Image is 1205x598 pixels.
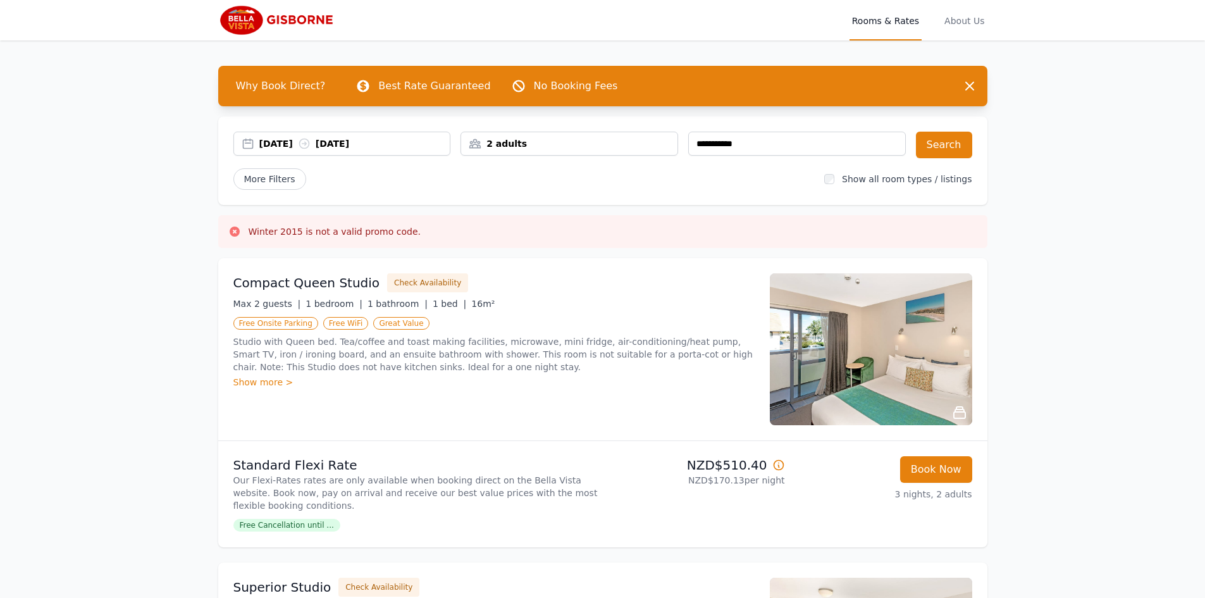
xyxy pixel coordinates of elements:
[306,299,362,309] span: 1 bedroom |
[534,78,618,94] p: No Booking Fees
[249,225,421,238] h3: Winter 2015 is not a valid promo code.
[233,519,340,532] span: Free Cancellation until ...
[218,5,340,35] img: Bella Vista Gisborne
[233,456,598,474] p: Standard Flexi Rate
[233,274,380,292] h3: Compact Queen Studio
[259,137,450,150] div: [DATE] [DATE]
[916,132,972,158] button: Search
[900,456,972,483] button: Book Now
[233,335,755,373] p: Studio with Queen bed. Tea/coffee and toast making facilities, microwave, mini fridge, air-condit...
[233,474,598,512] p: Our Flexi-Rates rates are only available when booking direct on the Bella Vista website. Book now...
[368,299,428,309] span: 1 bathroom |
[323,317,369,330] span: Free WiFi
[795,488,972,501] p: 3 nights, 2 adults
[387,273,468,292] button: Check Availability
[233,168,306,190] span: More Filters
[373,317,429,330] span: Great Value
[233,317,318,330] span: Free Onsite Parking
[233,299,301,309] span: Max 2 guests |
[233,376,755,389] div: Show more >
[608,456,785,474] p: NZD$510.40
[608,474,785,487] p: NZD$170.13 per night
[842,174,972,184] label: Show all room types / listings
[233,578,331,596] h3: Superior Studio
[338,578,419,597] button: Check Availability
[378,78,490,94] p: Best Rate Guaranteed
[461,137,677,150] div: 2 adults
[433,299,466,309] span: 1 bed |
[226,73,336,99] span: Why Book Direct?
[471,299,495,309] span: 16m²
